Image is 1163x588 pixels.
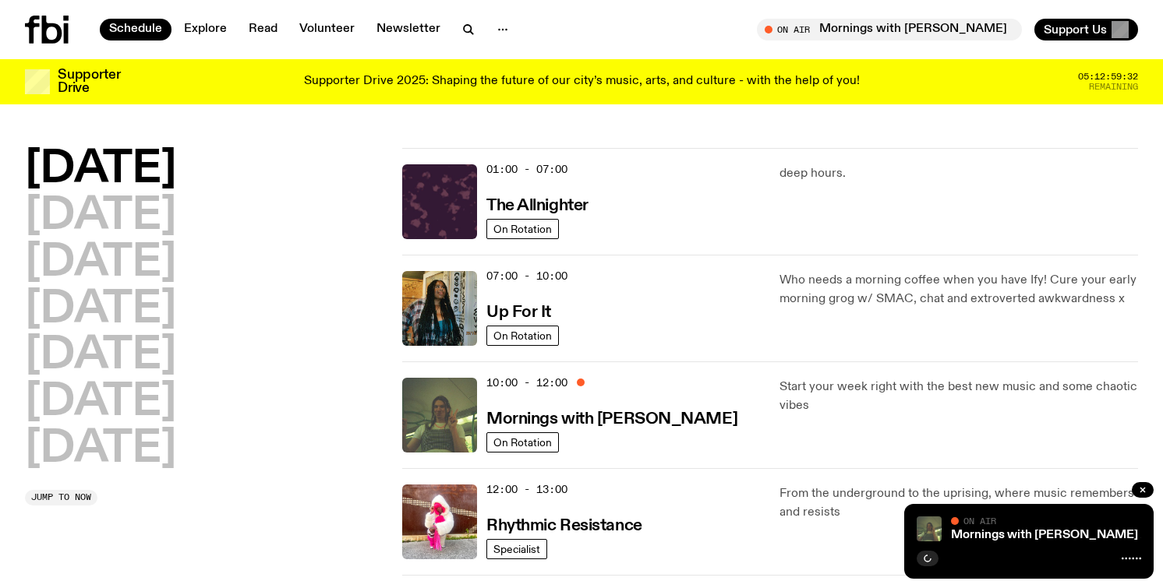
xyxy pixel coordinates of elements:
[779,378,1138,415] p: Start your week right with the best new music and some chaotic vibes
[25,288,176,332] button: [DATE]
[1034,19,1138,40] button: Support Us
[402,378,477,452] img: Jim Kretschmer in a really cute outfit with cute braids, standing on a train holding up a peace s...
[486,198,589,214] h3: The Allnighter
[486,515,642,534] a: Rhythmic Resistance
[493,543,540,555] span: Specialist
[25,334,176,378] button: [DATE]
[486,411,737,428] h3: Mornings with [PERSON_NAME]
[779,164,1138,183] p: deep hours.
[402,484,477,559] img: Attu crouches on gravel in front of a brown wall. They are wearing a white fur coat with a hood, ...
[486,195,589,214] a: The Allnighter
[239,19,287,40] a: Read
[31,493,91,502] span: Jump to now
[486,269,567,283] span: 07:00 - 10:00
[25,241,176,285] button: [DATE]
[486,432,559,452] a: On Rotation
[25,148,176,192] button: [DATE]
[486,518,642,534] h3: Rhythmic Resistance
[486,539,547,559] a: Specialist
[486,482,567,497] span: 12:00 - 13:00
[290,19,364,40] a: Volunteer
[779,484,1138,522] p: From the underground to the uprising, where music remembers and resists
[486,301,551,321] a: Up For It
[367,19,450,40] a: Newsletter
[963,516,996,526] span: On Air
[25,195,176,238] button: [DATE]
[25,381,176,424] button: [DATE]
[779,271,1138,308] p: Who needs a morning coffee when you have Ify! Cure your early morning grog w/ SMAC, chat and extr...
[493,436,552,448] span: On Rotation
[58,69,120,95] h3: Supporter Drive
[493,329,552,341] span: On Rotation
[304,75,860,89] p: Supporter Drive 2025: Shaping the future of our city’s music, arts, and culture - with the help o...
[757,19,1022,40] button: On AirMornings with [PERSON_NAME] / going All Out
[917,516,942,541] img: Jim Kretschmer in a really cute outfit with cute braids, standing on a train holding up a peace s...
[175,19,236,40] a: Explore
[1089,83,1138,91] span: Remaining
[1078,72,1138,81] span: 05:12:59:32
[100,19,171,40] a: Schedule
[486,162,567,177] span: 01:00 - 07:00
[493,223,552,234] span: On Rotation
[25,490,97,505] button: Jump to now
[486,375,567,390] span: 10:00 - 12:00
[402,271,477,346] img: Ify - a Brown Skin girl with black braided twists, looking up to the side with her tongue stickin...
[486,305,551,321] h3: Up For It
[1044,23,1107,37] span: Support Us
[486,219,559,239] a: On Rotation
[486,326,559,346] a: On Rotation
[486,408,737,428] a: Mornings with [PERSON_NAME]
[25,428,176,471] button: [DATE]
